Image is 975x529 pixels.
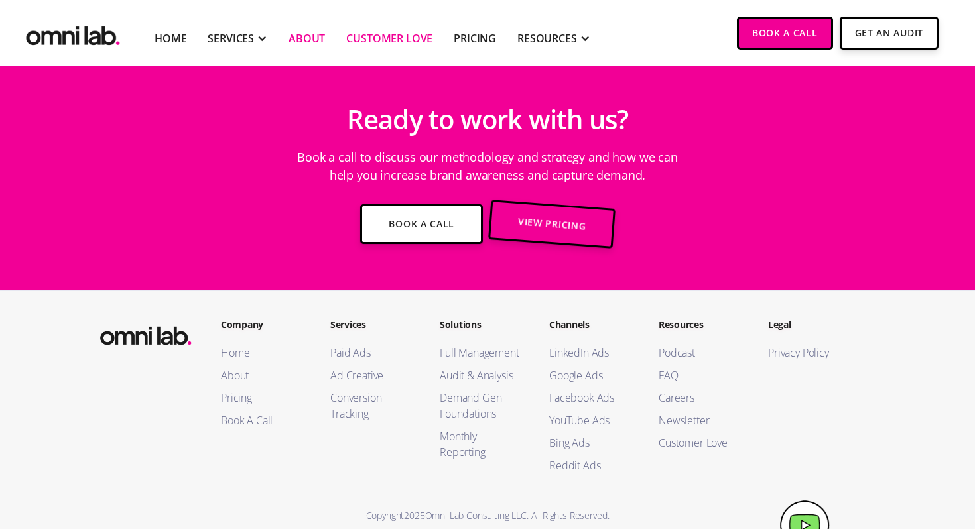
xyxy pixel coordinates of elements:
[549,457,632,473] a: Reddit Ads
[440,318,523,331] h2: Solutions
[659,367,742,383] a: FAQ
[659,412,742,428] a: Newsletter
[221,412,304,428] a: Book A Call
[330,367,413,383] a: Ad Creative
[404,509,424,522] span: 2025
[330,345,413,361] a: Paid Ads
[289,142,686,191] p: Book a call to discuss our methodology and strategy and how we can help you increase brand awaren...
[768,345,851,361] a: Privacy Policy
[549,318,632,331] h2: Channels
[330,390,413,422] a: Conversion Tracking
[221,390,304,406] a: Pricing
[360,204,483,244] a: Book a Call
[549,435,632,451] a: Bing Ads
[768,318,851,331] h2: Legal
[440,367,523,383] a: Audit & Analysis
[549,345,632,361] a: LinkedIn Ads
[208,30,254,46] div: SERVICES
[659,390,742,406] a: Careers
[97,318,194,349] img: Omni Lab: B2B SaaS Demand Generation Agency
[347,97,628,142] h2: Ready to work with us?
[549,412,632,428] a: YouTube Ads
[549,390,632,406] a: Facebook Ads
[659,345,742,361] a: Podcast
[84,506,891,524] div: Copyright Omni Lab Consulting LLC. All Rights Reserved.
[221,318,304,331] h2: Company
[221,345,304,361] a: Home
[440,345,523,361] a: Full Management
[289,30,325,46] a: About
[346,30,432,46] a: Customer Love
[440,390,523,422] a: Demand Gen Foundations
[549,367,632,383] a: Google Ads
[659,318,742,331] h2: Resources
[840,17,939,50] a: Get An Audit
[488,200,616,249] a: View Pricing
[517,30,577,46] div: RESOURCES
[330,318,413,331] h2: Services
[23,17,123,49] img: Omni Lab: B2B SaaS Demand Generation Agency
[454,30,496,46] a: Pricing
[659,435,742,451] a: Customer Love
[736,375,975,529] iframe: Chat Widget
[155,30,186,46] a: Home
[440,428,523,460] a: Monthly Reporting
[737,17,833,50] a: Book a Call
[221,367,304,383] a: About
[23,17,123,49] a: home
